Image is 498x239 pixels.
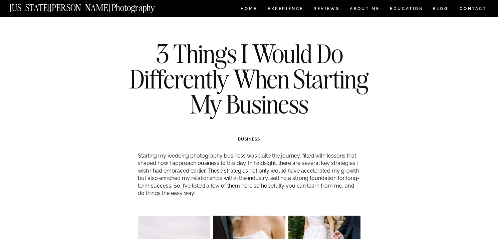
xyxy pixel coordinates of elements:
a: EDUCATION [389,7,424,12]
a: Experience [268,7,303,12]
p: Starting my wedding photography business was quite the journey, filled with lessons that shaped h... [138,152,360,197]
a: [US_STATE][PERSON_NAME] Photography [10,3,177,9]
a: CONTACT [459,5,487,12]
a: BUSINESS [238,137,260,142]
a: HOME [239,7,258,12]
h1: 3 Things I Would Do Differently When Starting My Business [128,41,370,117]
a: ABOUT ME [349,7,380,12]
a: REVIEWS [313,7,338,12]
a: BLOG [433,7,449,12]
